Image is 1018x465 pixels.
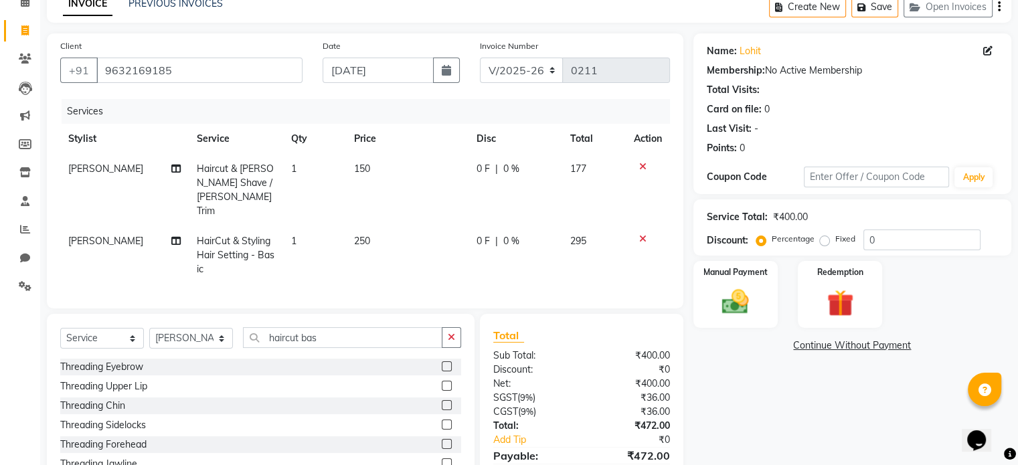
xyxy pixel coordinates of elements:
[740,44,761,58] a: Lohit
[707,83,760,97] div: Total Visits:
[477,234,490,248] span: 0 F
[707,122,752,136] div: Last Visit:
[707,102,762,116] div: Card on file:
[804,167,950,187] input: Enter Offer / Coupon Code
[503,162,519,176] span: 0 %
[962,411,1005,452] iframe: chat widget
[60,379,147,393] div: Threading Upper Lip
[283,124,346,154] th: Qty
[60,418,146,432] div: Threading Sidelocks
[582,363,680,377] div: ₹0
[740,141,745,155] div: 0
[189,124,283,154] th: Service
[707,64,998,78] div: No Active Membership
[483,433,598,447] a: Add Tip
[68,235,143,247] span: [PERSON_NAME]
[582,419,680,433] div: ₹472.00
[483,419,582,433] div: Total:
[197,163,274,217] span: Haircut & [PERSON_NAME] Shave / [PERSON_NAME] Trim
[754,122,758,136] div: -
[483,405,582,419] div: ( )
[582,377,680,391] div: ₹400.00
[503,234,519,248] span: 0 %
[707,141,737,155] div: Points:
[495,162,498,176] span: |
[626,124,670,154] th: Action
[60,399,125,413] div: Threading Chin
[696,339,1009,353] a: Continue Without Payment
[570,235,586,247] span: 295
[197,235,274,275] span: HairCut & Styling Hair Setting - Basic
[582,448,680,464] div: ₹472.00
[60,58,98,83] button: +91
[243,327,442,348] input: Search or Scan
[582,405,680,419] div: ₹36.00
[354,163,370,175] span: 150
[483,363,582,377] div: Discount:
[291,163,296,175] span: 1
[477,162,490,176] span: 0 F
[346,124,469,154] th: Price
[291,235,296,247] span: 1
[835,233,855,245] label: Fixed
[480,40,538,52] label: Invoice Number
[96,58,303,83] input: Search by Name/Mobile/Email/Code
[707,234,748,248] div: Discount:
[493,405,518,417] span: CGST
[62,99,680,124] div: Services
[483,391,582,405] div: ( )
[493,329,524,343] span: Total
[354,235,370,247] span: 250
[562,124,626,154] th: Total
[570,163,586,175] span: 177
[713,286,757,317] img: _cash.svg
[60,40,82,52] label: Client
[819,286,862,320] img: _gift.svg
[772,233,815,245] label: Percentage
[764,102,770,116] div: 0
[483,377,582,391] div: Net:
[323,40,341,52] label: Date
[598,433,679,447] div: ₹0
[582,349,680,363] div: ₹400.00
[707,210,768,224] div: Service Total:
[582,391,680,405] div: ₹36.00
[521,406,533,417] span: 9%
[60,438,147,452] div: Threading Forehead
[483,349,582,363] div: Sub Total:
[707,64,765,78] div: Membership:
[68,163,143,175] span: [PERSON_NAME]
[520,392,533,403] span: 9%
[495,234,498,248] span: |
[703,266,768,278] label: Manual Payment
[707,44,737,58] div: Name:
[483,448,582,464] div: Payable:
[469,124,562,154] th: Disc
[493,391,517,403] span: SGST
[954,167,993,187] button: Apply
[60,360,143,374] div: Threading Eyebrow
[60,124,189,154] th: Stylist
[773,210,808,224] div: ₹400.00
[707,170,804,184] div: Coupon Code
[817,266,863,278] label: Redemption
